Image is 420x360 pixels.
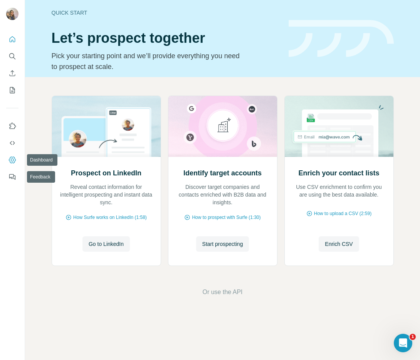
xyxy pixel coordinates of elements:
button: Dashboard [6,153,18,167]
img: Identify target accounts [168,96,277,157]
button: Go to LinkedIn [82,236,130,252]
button: Enrich CSV [319,236,359,252]
span: Start prospecting [202,240,243,248]
button: Use Surfe on LinkedIn [6,119,18,133]
iframe: Intercom live chat [394,334,412,352]
h2: Identify target accounts [183,168,262,178]
button: Or use the API [202,288,242,297]
span: 1 [410,334,416,340]
span: How to prospect with Surfe (1:30) [192,214,260,221]
button: Feedback [6,170,18,184]
img: Avatar [6,8,18,20]
button: My lists [6,83,18,97]
p: Reveal contact information for intelligent prospecting and instant data sync. [60,183,153,206]
button: Use Surfe API [6,136,18,150]
span: How Surfe works on LinkedIn (1:58) [73,214,147,221]
span: Enrich CSV [325,240,353,248]
button: Start prospecting [196,236,249,252]
img: Enrich your contact lists [284,96,394,157]
div: Quick start [52,9,279,17]
p: Discover target companies and contacts enriched with B2B data and insights. [176,183,269,206]
h2: Prospect on LinkedIn [71,168,141,178]
button: Search [6,49,18,63]
p: Pick your starting point and we’ll provide everything you need to prospect at scale. [52,50,245,72]
p: Use CSV enrichment to confirm you are using the best data available. [292,183,386,199]
h1: Let’s prospect together [52,30,279,46]
button: Quick start [6,32,18,46]
span: How to upload a CSV (2:59) [314,210,371,217]
img: banner [289,20,394,57]
img: Prospect on LinkedIn [52,96,161,157]
h2: Enrich your contact lists [298,168,379,178]
button: Enrich CSV [6,66,18,80]
span: Go to LinkedIn [89,240,124,248]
